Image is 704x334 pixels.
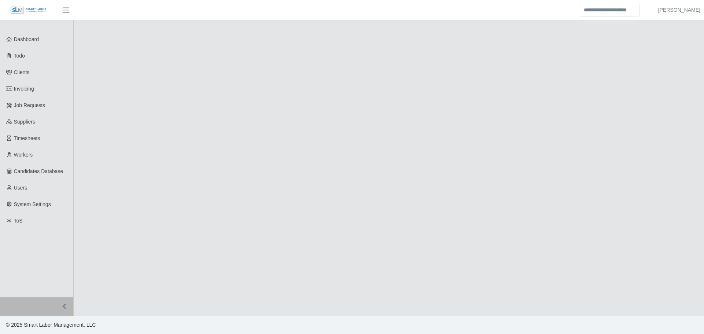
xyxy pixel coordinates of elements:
span: Candidates Database [14,168,63,174]
span: ToS [14,218,23,224]
a: [PERSON_NAME] [658,6,700,14]
span: Dashboard [14,36,39,42]
span: © 2025 Smart Labor Management, LLC [6,322,96,328]
span: Job Requests [14,102,45,108]
span: Todo [14,53,25,59]
span: Workers [14,152,33,158]
span: Suppliers [14,119,35,125]
span: Clients [14,69,30,75]
span: Timesheets [14,135,40,141]
span: Invoicing [14,86,34,92]
span: System Settings [14,201,51,207]
img: SLM Logo [10,6,47,14]
input: Search [579,4,640,16]
span: Users [14,185,27,191]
